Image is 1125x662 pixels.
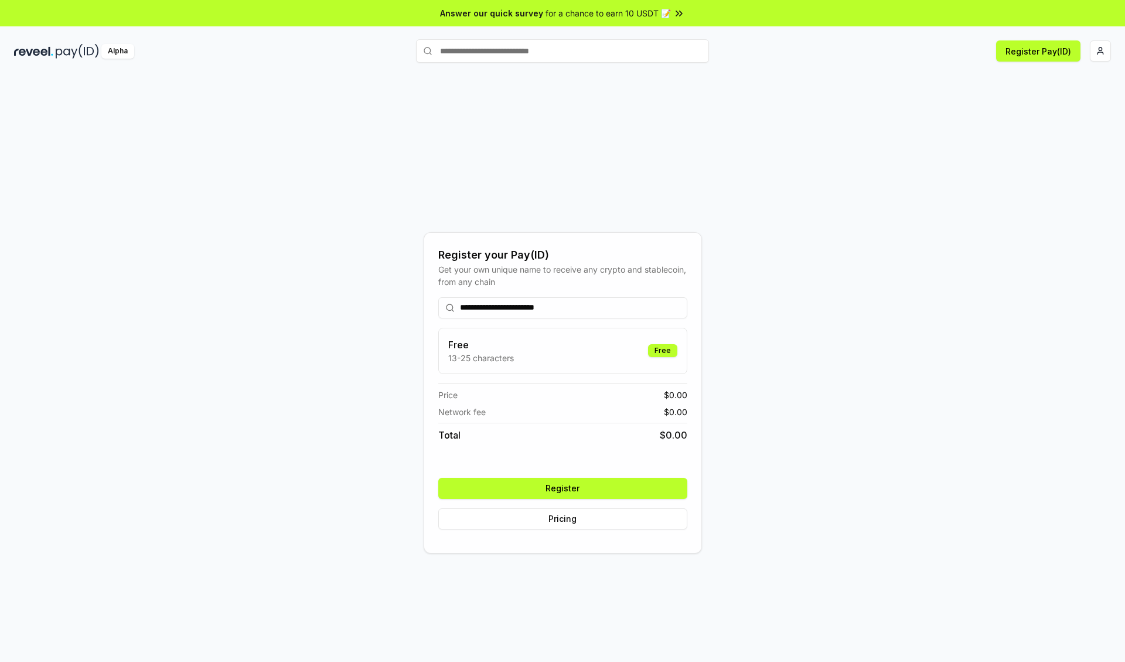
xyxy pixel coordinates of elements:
[448,352,514,364] p: 13-25 characters
[438,478,687,499] button: Register
[664,389,687,401] span: $ 0.00
[648,344,677,357] div: Free
[660,428,687,442] span: $ 0.00
[438,428,461,442] span: Total
[448,338,514,352] h3: Free
[14,44,53,59] img: reveel_dark
[438,406,486,418] span: Network fee
[101,44,134,59] div: Alpha
[438,508,687,529] button: Pricing
[438,389,458,401] span: Price
[440,7,543,19] span: Answer our quick survey
[438,247,687,263] div: Register your Pay(ID)
[438,263,687,288] div: Get your own unique name to receive any crypto and stablecoin, from any chain
[996,40,1080,62] button: Register Pay(ID)
[56,44,99,59] img: pay_id
[546,7,671,19] span: for a chance to earn 10 USDT 📝
[664,406,687,418] span: $ 0.00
